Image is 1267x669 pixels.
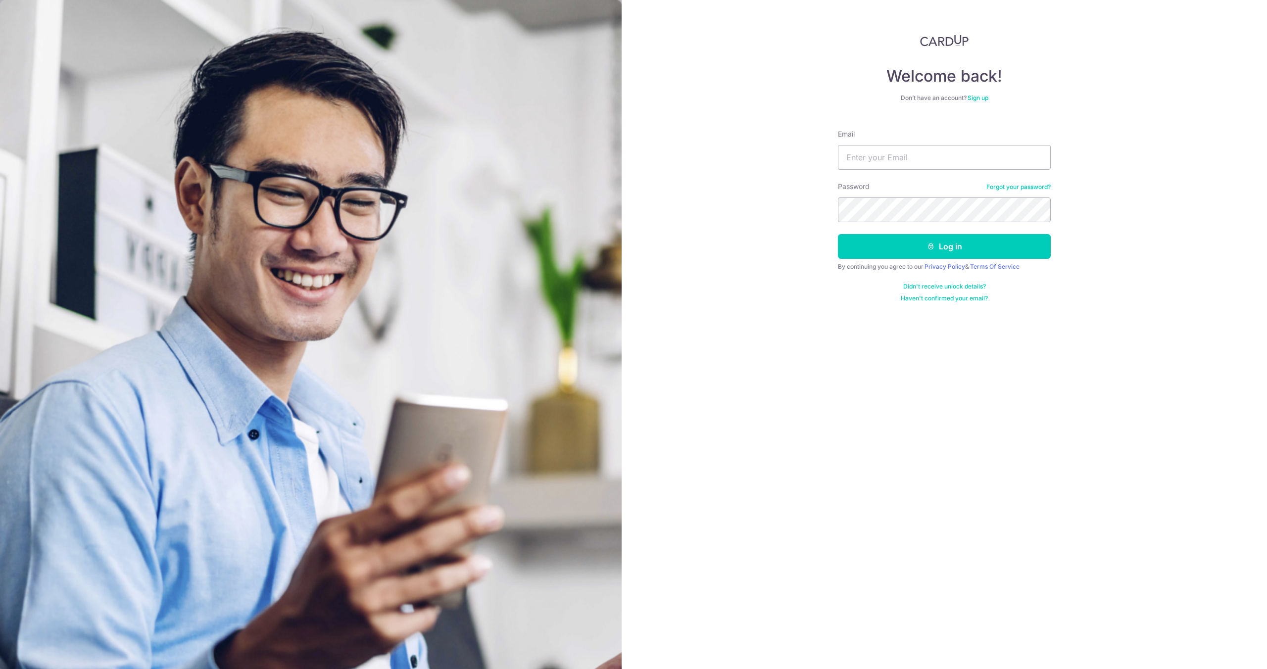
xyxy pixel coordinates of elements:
[838,234,1051,259] button: Log in
[838,66,1051,86] h4: Welcome back!
[838,129,855,139] label: Email
[903,283,986,290] a: Didn't receive unlock details?
[968,94,988,101] a: Sign up
[920,35,969,47] img: CardUp Logo
[901,294,988,302] a: Haven't confirmed your email?
[838,94,1051,102] div: Don’t have an account?
[986,183,1051,191] a: Forgot your password?
[838,182,870,191] label: Password
[838,263,1051,271] div: By continuing you agree to our &
[925,263,965,270] a: Privacy Policy
[970,263,1020,270] a: Terms Of Service
[838,145,1051,170] input: Enter your Email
